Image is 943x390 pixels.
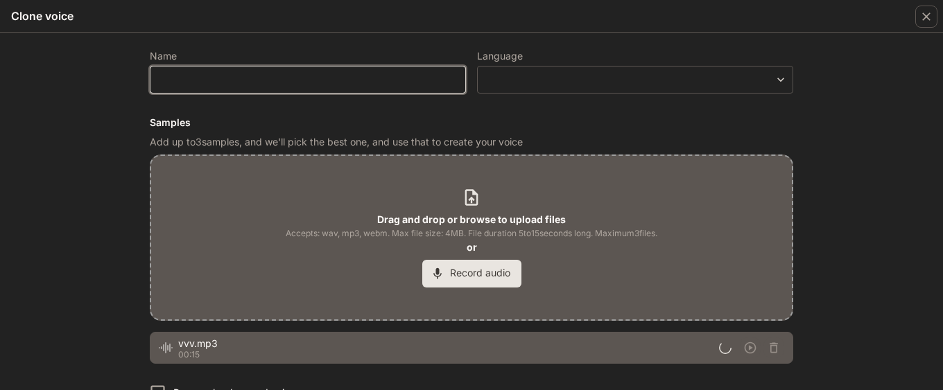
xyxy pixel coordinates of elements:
h5: Clone voice [11,8,73,24]
p: Name [150,51,177,61]
p: 00:15 [178,351,719,359]
span: Accepts: wav, mp3, webm. Max file size: 4MB. File duration 5 to 15 seconds long. Maximum 3 files. [286,227,657,240]
b: or [467,241,477,253]
h6: Samples [150,116,793,130]
button: Record audio [422,260,521,287]
p: Language [477,51,523,61]
div: ​ [478,73,793,87]
p: Add up to 3 samples, and we'll pick the best one, and use that to create your voice [150,135,793,149]
b: Drag and drop or browse to upload files [377,213,566,225]
span: vvv.mp3 [178,337,719,351]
